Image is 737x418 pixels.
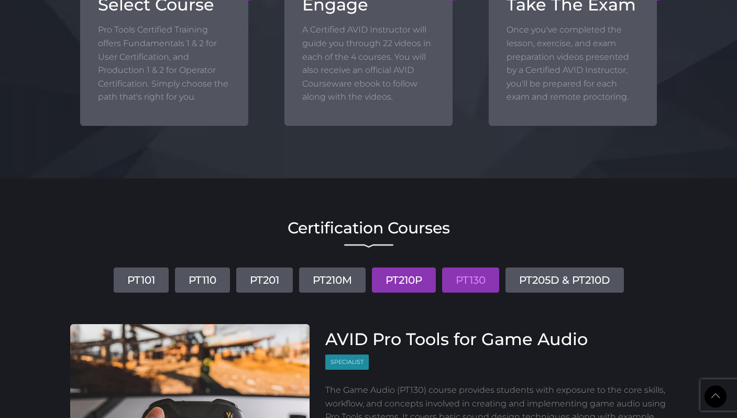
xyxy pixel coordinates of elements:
[70,220,667,236] h2: Certification Courses
[175,267,230,293] a: PT110
[505,267,624,293] a: PT205D & PT210D
[98,23,230,104] p: Pro Tools Certified Training offers Fundamentals 1 & 2 for User Certification, and Production 1 &...
[442,267,499,293] a: PT130
[236,267,293,293] a: PT201
[302,23,435,104] p: A Certified AVID Instructor will guide you through 22 videos in each of the 4 courses. You will a...
[344,244,393,248] img: decorative line
[507,23,639,104] p: Once you've completed the lesson, exercise, and exam preparation videos presented by a Certified ...
[114,267,169,293] a: PT101
[372,267,436,293] a: PT210P
[299,267,366,293] a: PT210M
[325,329,667,349] h3: AVID Pro Tools for Game Audio
[325,355,369,370] span: Specialist
[705,385,727,408] a: Back to Top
